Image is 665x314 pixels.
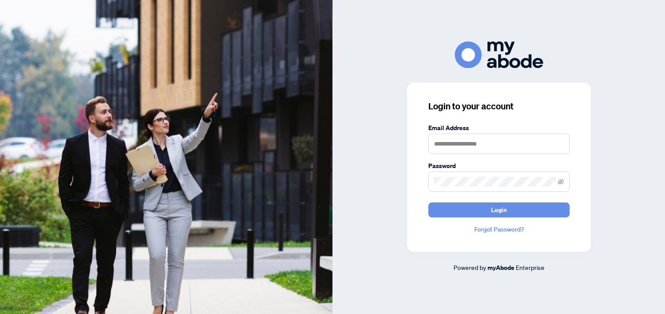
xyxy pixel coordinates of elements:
span: Powered by [453,263,486,271]
a: myAbode [487,263,514,273]
span: Enterprise [516,263,544,271]
span: eye-invisible [558,179,564,185]
label: Email Address [428,123,570,133]
img: ma-logo [455,41,543,68]
label: Password [428,161,570,171]
button: Login [428,202,570,217]
h3: Login to your account [428,100,570,112]
span: Login [491,203,507,217]
a: Forgot Password? [428,224,570,234]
